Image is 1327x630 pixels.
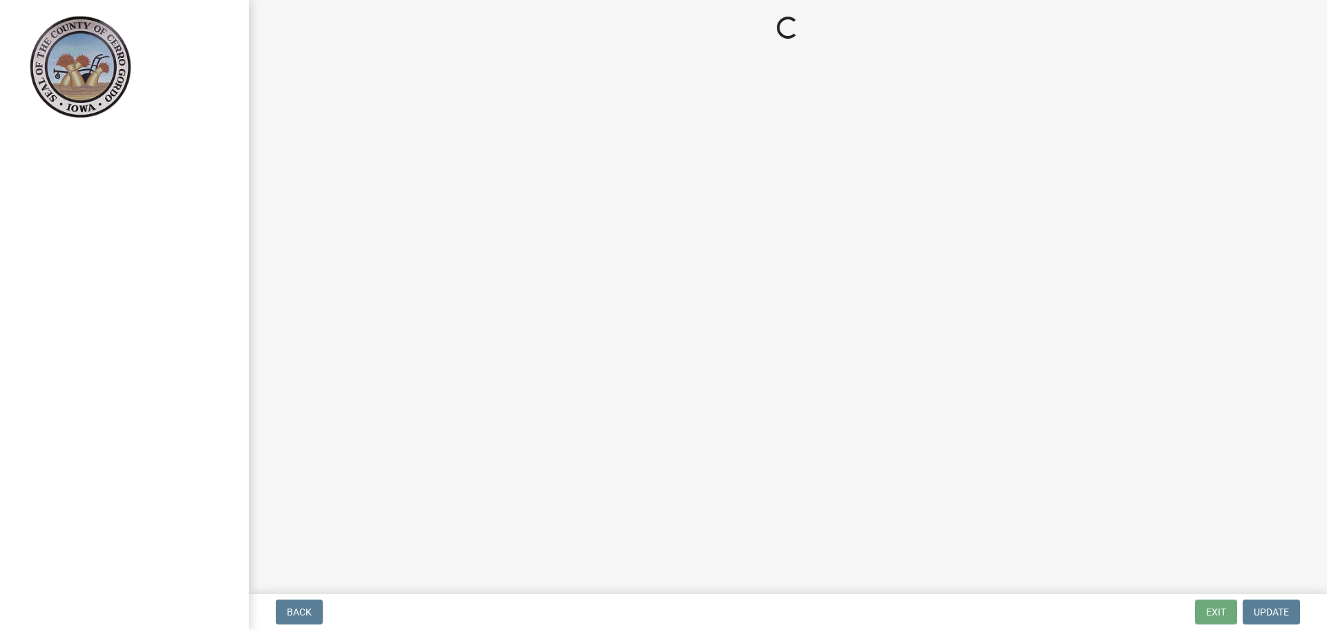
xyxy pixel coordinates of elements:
[1243,600,1300,624] button: Update
[276,600,323,624] button: Back
[1254,606,1289,618] span: Update
[1195,600,1237,624] button: Exit
[287,606,312,618] span: Back
[28,15,132,118] img: Cerro Gordo County, Iowa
